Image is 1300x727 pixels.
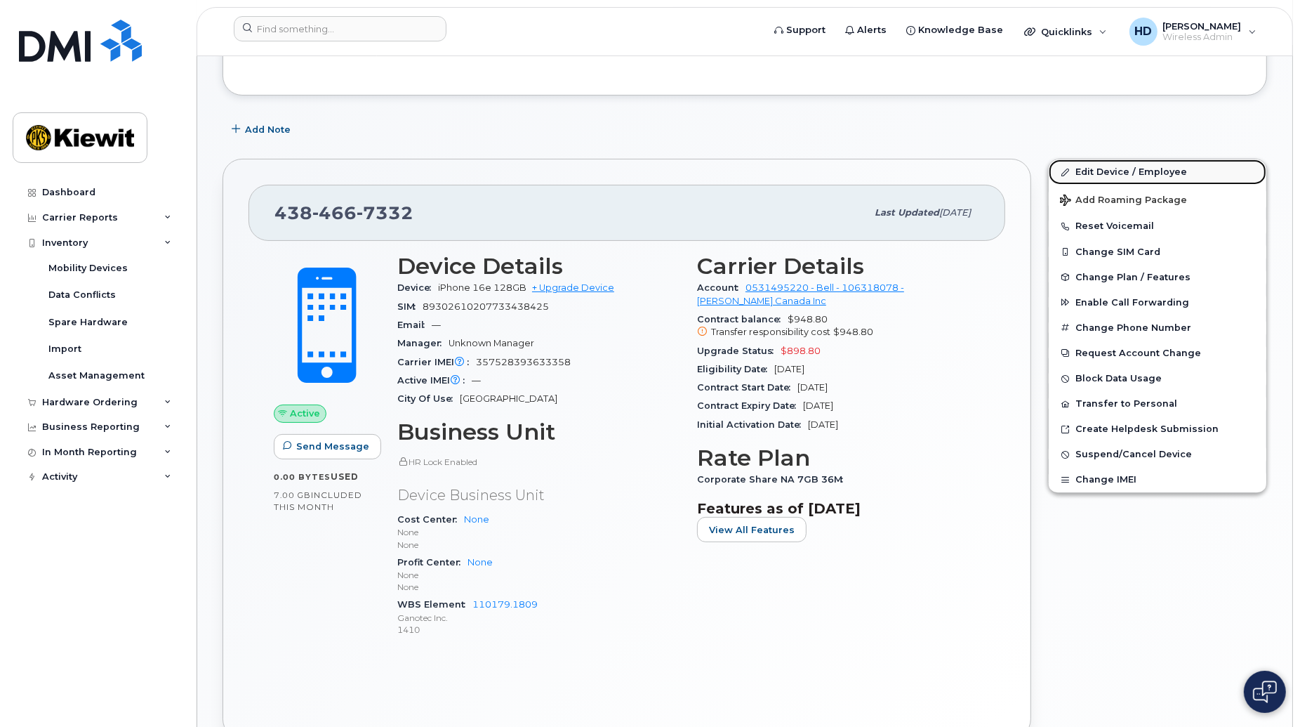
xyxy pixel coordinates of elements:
[464,514,489,525] a: None
[697,400,803,411] span: Contract Expiry Date
[274,490,362,513] span: included this month
[939,207,971,218] span: [DATE]
[697,445,980,471] h3: Rate Plan
[1049,315,1266,341] button: Change Phone Number
[397,419,680,445] h3: Business Unit
[1049,341,1266,366] button: Request Account Change
[1120,18,1266,46] div: Herby Dely
[432,320,441,330] span: —
[1049,442,1266,467] button: Suspend/Cancel Device
[711,327,830,337] span: Transfer responsibility cost
[1049,290,1266,315] button: Enable Call Forwarding
[476,357,571,367] span: 357528393633358
[397,514,464,525] span: Cost Center
[397,624,680,636] p: 1410
[1049,417,1266,442] a: Create Helpdesk Submission
[274,202,413,223] span: 438
[1049,366,1266,391] button: Block Data Usage
[234,16,446,41] input: Find something...
[1163,20,1242,32] span: [PERSON_NAME]
[397,581,680,593] p: None
[697,382,797,393] span: Contract Start Date
[1049,467,1266,492] button: Change IMEI
[472,599,538,610] a: 110179.1809
[397,320,432,330] span: Email
[397,282,438,293] span: Device
[764,16,835,44] a: Support
[781,346,821,356] span: $898.80
[697,282,745,293] span: Account
[274,472,331,482] span: 0.00 Bytes
[1163,32,1242,43] span: Wireless Admin
[296,440,369,453] span: Send Message
[245,123,291,136] span: Add Note
[1253,681,1277,703] img: Open chat
[697,517,807,542] button: View All Features
[697,282,904,306] a: 0531495220 - Bell - 106318078 - [PERSON_NAME] Canada Inc
[1049,240,1266,265] button: Change SIM Card
[397,254,680,279] h3: Device Details
[1049,185,1266,214] button: Add Roaming Package
[833,327,873,337] span: $948.80
[835,16,896,44] a: Alerts
[397,539,680,551] p: None
[1134,23,1152,40] span: HD
[472,375,481,386] span: —
[397,393,460,404] span: City Of Use
[697,254,980,279] h3: Carrier Details
[397,301,423,312] span: SIM
[331,471,359,482] span: used
[397,612,680,624] p: Ganotec Inc.
[697,314,788,325] span: Contract balance
[857,23,887,37] span: Alerts
[797,382,828,393] span: [DATE]
[697,500,980,517] h3: Features as of [DATE]
[1014,18,1117,46] div: Quicklinks
[290,407,320,420] span: Active
[1049,391,1266,417] button: Transfer to Personal
[1060,195,1187,208] span: Add Roaming Package
[1049,265,1266,290] button: Change Plan / Features
[1049,159,1266,185] a: Edit Device / Employee
[397,456,680,468] p: HR Lock Enabled
[1075,272,1190,282] span: Change Plan / Features
[397,599,472,610] span: WBS Element
[423,301,549,312] span: 89302610207733438425
[774,364,804,374] span: [DATE]
[460,393,557,404] span: [GEOGRAPHIC_DATA]
[1041,26,1092,37] span: Quicklinks
[697,419,808,430] span: Initial Activation Date
[397,485,680,506] p: Device Business Unit
[697,346,781,356] span: Upgrade Status
[697,314,980,339] span: $948.80
[397,357,476,367] span: Carrier IMEI
[786,23,825,37] span: Support
[1075,450,1192,460] span: Suspend/Cancel Device
[697,474,850,485] span: Corporate Share NA 7GB 36M
[808,419,838,430] span: [DATE]
[918,23,1003,37] span: Knowledge Base
[697,364,774,374] span: Eligibility Date
[223,117,303,142] button: Add Note
[397,375,472,386] span: Active IMEI
[274,434,381,459] button: Send Message
[357,202,413,223] span: 7332
[1049,214,1266,239] button: Reset Voicemail
[312,202,357,223] span: 466
[397,569,680,581] p: None
[532,282,614,293] a: + Upgrade Device
[896,16,1013,44] a: Knowledge Base
[449,338,534,348] span: Unknown Manager
[875,207,939,218] span: Last updated
[1075,297,1189,308] span: Enable Call Forwarding
[397,338,449,348] span: Manager
[438,282,526,293] span: iPhone 16e 128GB
[467,557,493,568] a: None
[274,490,311,500] span: 7.00 GB
[397,557,467,568] span: Profit Center
[709,523,795,537] span: View All Features
[397,526,680,538] p: None
[803,400,833,411] span: [DATE]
